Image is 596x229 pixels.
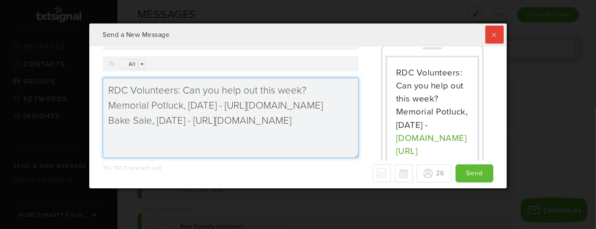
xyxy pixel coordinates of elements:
div: Bake Sale, [DATE] - [396,158,469,210]
div: All [119,59,146,69]
a: × [138,60,145,69]
label: To: [109,58,116,70]
div: Memorial Potluck, [DATE] - [396,105,469,158]
div: RDC Volunteers: Can you help out this week? [396,66,469,106]
a: [DOMAIN_NAME][URL] [396,133,467,156]
span: 36 / 160 [103,165,122,172]
span: Send a New Message [103,31,169,39]
input: Send [456,164,493,182]
span: Characters Left [124,165,161,172]
button: 26 [417,164,451,182]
